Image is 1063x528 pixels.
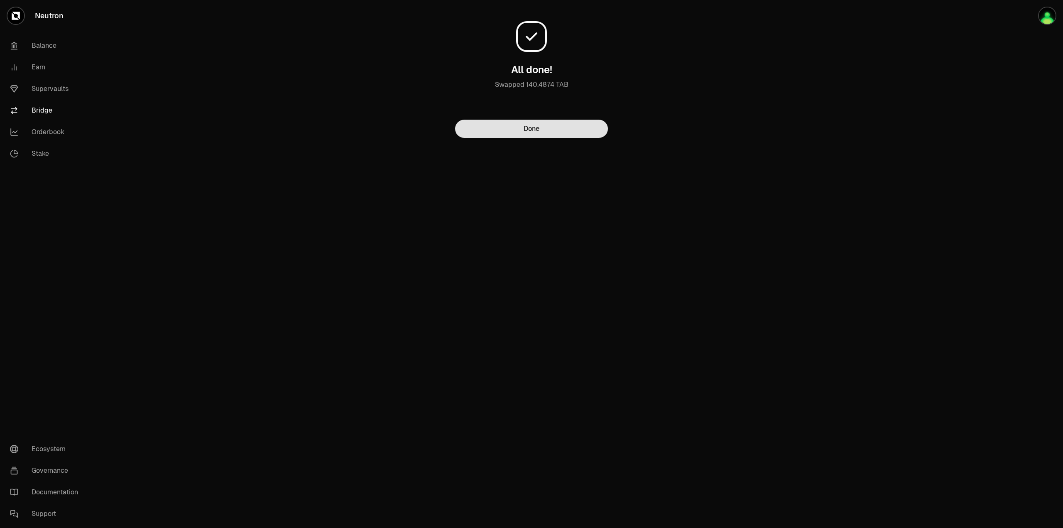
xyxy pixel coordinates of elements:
a: Supervaults [3,78,90,100]
button: Done [455,120,608,138]
a: Documentation [3,481,90,503]
p: Swapped 140.4874 TAB [455,80,608,100]
a: Governance [3,460,90,481]
a: Ecosystem [3,438,90,460]
a: Orderbook [3,121,90,143]
a: Earn [3,56,90,78]
h3: All done! [511,63,552,76]
img: zsky [1039,7,1056,24]
a: Bridge [3,100,90,121]
a: Balance [3,35,90,56]
a: Support [3,503,90,525]
a: Stake [3,143,90,165]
